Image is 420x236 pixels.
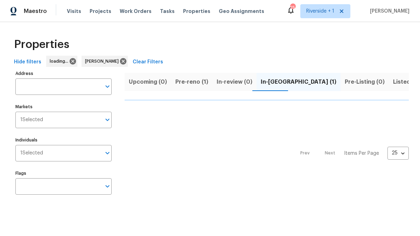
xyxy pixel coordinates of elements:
div: 25 [290,4,295,11]
button: Clear Filters [130,56,166,69]
span: 1 Selected [20,117,43,123]
label: Individuals [15,138,112,142]
button: Open [103,148,112,158]
span: Listed (5) [393,77,419,87]
span: Projects [90,8,111,15]
span: [PERSON_NAME] [367,8,409,15]
span: In-[GEOGRAPHIC_DATA] (1) [261,77,336,87]
span: Tasks [160,9,175,14]
span: Work Orders [120,8,152,15]
div: [PERSON_NAME] [82,56,128,67]
span: loading... [50,58,71,65]
button: Open [103,82,112,91]
label: Flags [15,171,112,175]
span: Upcoming (0) [129,77,167,87]
nav: Pagination Navigation [294,105,409,202]
span: Pre-Listing (0) [345,77,385,87]
span: Properties [14,41,69,48]
label: Address [15,71,112,76]
button: Hide filters [11,56,44,69]
span: Geo Assignments [219,8,264,15]
span: Properties [183,8,210,15]
div: 25 [387,144,409,162]
span: 1 Selected [20,150,43,156]
span: Riverside + 1 [306,8,334,15]
span: Clear Filters [133,58,163,67]
span: Visits [67,8,81,15]
div: loading... [46,56,77,67]
p: Items Per Page [344,150,379,157]
span: Maestro [24,8,47,15]
span: In-review (0) [217,77,252,87]
button: Open [103,115,112,125]
span: [PERSON_NAME] [85,58,121,65]
button: Open [103,181,112,191]
label: Markets [15,105,112,109]
span: Pre-reno (1) [175,77,208,87]
span: Hide filters [14,58,41,67]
